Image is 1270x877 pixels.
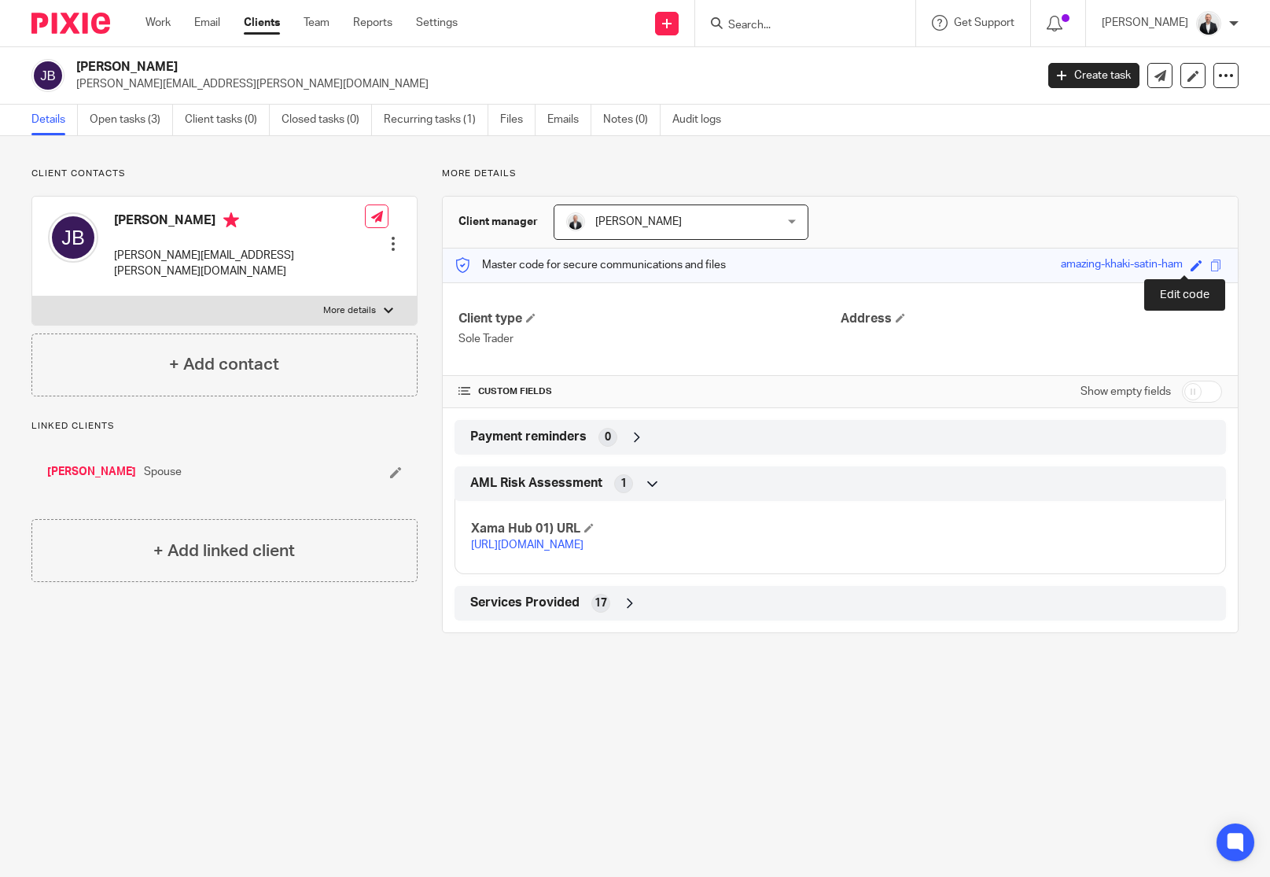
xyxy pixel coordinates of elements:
[31,105,78,135] a: Details
[76,76,1025,92] p: [PERSON_NAME][EMAIL_ADDRESS][PERSON_NAME][DOMAIN_NAME]
[223,212,239,228] i: Primary
[458,311,840,327] h4: Client type
[153,539,295,563] h4: + Add linked client
[1080,384,1171,400] label: Show empty fields
[282,105,372,135] a: Closed tasks (0)
[470,595,580,611] span: Services Provided
[455,257,726,273] p: Master code for secure communications and files
[595,595,607,611] span: 17
[470,475,602,492] span: AML Risk Assessment
[620,476,627,492] span: 1
[595,216,682,227] span: [PERSON_NAME]
[304,15,329,31] a: Team
[31,420,418,433] p: Linked clients
[76,59,835,76] h2: [PERSON_NAME]
[145,15,171,31] a: Work
[1196,11,1221,36] img: _SKY9589-Edit-2.jpeg
[1048,63,1139,88] a: Create task
[566,212,585,231] img: _SKY9589-Edit-2.jpeg
[384,105,488,135] a: Recurring tasks (1)
[471,521,840,537] h4: Xama Hub 01) URL
[727,19,868,33] input: Search
[244,15,280,31] a: Clients
[144,464,182,480] span: Spouse
[458,214,538,230] h3: Client manager
[114,248,365,280] p: [PERSON_NAME][EMAIL_ADDRESS][PERSON_NAME][DOMAIN_NAME]
[500,105,536,135] a: Files
[47,464,136,480] a: [PERSON_NAME]
[169,352,279,377] h4: + Add contact
[603,105,661,135] a: Notes (0)
[323,304,376,317] p: More details
[48,212,98,263] img: svg%3E
[471,540,583,551] a: [URL][DOMAIN_NAME]
[1102,15,1188,31] p: [PERSON_NAME]
[114,212,365,232] h4: [PERSON_NAME]
[31,13,110,34] img: Pixie
[185,105,270,135] a: Client tasks (0)
[954,17,1014,28] span: Get Support
[90,105,173,135] a: Open tasks (3)
[470,429,587,445] span: Payment reminders
[1061,256,1183,275] div: amazing-khaki-satin-ham
[605,429,611,445] span: 0
[416,15,458,31] a: Settings
[458,331,840,347] p: Sole Trader
[547,105,591,135] a: Emails
[841,311,1222,327] h4: Address
[458,385,840,398] h4: CUSTOM FIELDS
[442,168,1239,180] p: More details
[31,59,64,92] img: svg%3E
[194,15,220,31] a: Email
[672,105,733,135] a: Audit logs
[353,15,392,31] a: Reports
[31,168,418,180] p: Client contacts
